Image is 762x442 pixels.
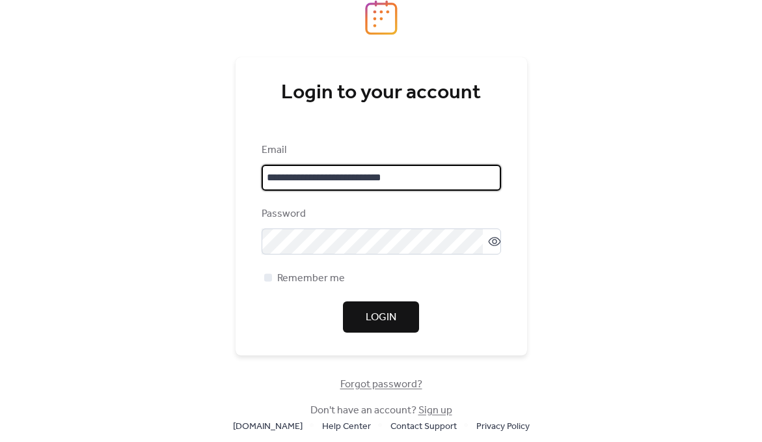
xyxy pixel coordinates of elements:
[390,418,457,434] a: Contact Support
[322,418,371,434] a: Help Center
[277,271,345,286] span: Remember me
[310,403,452,419] span: Don't have an account?
[322,419,371,435] span: Help Center
[233,418,303,434] a: [DOMAIN_NAME]
[366,310,396,325] span: Login
[340,377,422,393] span: Forgot password?
[233,419,303,435] span: [DOMAIN_NAME]
[343,301,419,333] button: Login
[262,80,501,106] div: Login to your account
[418,400,452,421] a: Sign up
[262,206,498,222] div: Password
[476,418,530,434] a: Privacy Policy
[476,419,530,435] span: Privacy Policy
[390,419,457,435] span: Contact Support
[262,143,498,158] div: Email
[340,381,422,388] a: Forgot password?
